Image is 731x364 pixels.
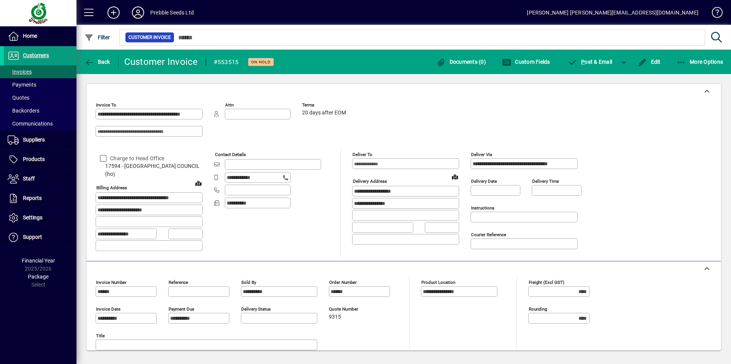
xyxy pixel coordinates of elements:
[96,279,127,285] mat-label: Invoice number
[502,59,550,65] span: Custom Fields
[4,104,76,117] a: Backorders
[471,179,497,184] mat-label: Delivery date
[638,59,661,65] span: Edit
[23,195,42,201] span: Reports
[8,82,36,88] span: Payments
[169,279,188,285] mat-label: Reference
[564,55,616,69] button: Post & Email
[101,6,126,19] button: Add
[23,52,49,58] span: Customers
[471,205,494,211] mat-label: Instructions
[500,55,552,69] button: Custom Fields
[83,31,112,44] button: Filter
[568,59,612,65] span: ost & Email
[302,110,346,116] span: 20 days after EOM
[126,6,150,19] button: Profile
[436,59,486,65] span: Documents (0)
[169,306,194,311] mat-label: Payment due
[23,137,45,143] span: Suppliers
[124,56,198,68] div: Customer Invoice
[4,208,76,227] a: Settings
[84,34,110,40] span: Filter
[353,152,372,157] mat-label: Deliver To
[434,55,488,69] button: Documents (0)
[302,103,348,108] span: Terms
[529,279,564,285] mat-label: Freight (excl GST)
[84,59,110,65] span: Back
[329,279,357,285] mat-label: Order number
[96,333,105,338] mat-label: Title
[581,59,585,65] span: P
[23,214,42,221] span: Settings
[23,234,42,240] span: Support
[4,27,76,46] a: Home
[636,55,663,69] button: Edit
[128,34,171,41] span: Customer Invoice
[8,108,39,114] span: Backorders
[8,69,32,75] span: Invoices
[4,130,76,150] a: Suppliers
[4,189,76,208] a: Reports
[96,162,203,178] span: 17594 - [GEOGRAPHIC_DATA] COUNCIL (ho)
[22,258,55,264] span: Financial Year
[527,6,699,19] div: [PERSON_NAME] [PERSON_NAME][EMAIL_ADDRESS][DOMAIN_NAME]
[4,65,76,78] a: Invoices
[706,2,721,26] a: Knowledge Base
[214,56,239,68] div: #553515
[471,152,492,157] mat-label: Deliver via
[421,279,455,285] mat-label: Product location
[4,169,76,188] a: Staff
[4,117,76,130] a: Communications
[677,59,723,65] span: More Options
[83,55,112,69] button: Back
[23,156,45,162] span: Products
[4,78,76,91] a: Payments
[529,306,547,311] mat-label: Rounding
[241,279,256,285] mat-label: Sold by
[471,232,506,237] mat-label: Courier Reference
[4,228,76,247] a: Support
[76,55,119,69] app-page-header-button: Back
[23,33,37,39] span: Home
[4,91,76,104] a: Quotes
[251,60,271,64] span: On hold
[225,102,234,108] mat-label: Attn
[675,55,725,69] button: More Options
[8,121,53,127] span: Communications
[8,95,29,101] span: Quotes
[329,307,375,312] span: Quote number
[532,179,559,184] mat-label: Delivery time
[96,306,120,311] mat-label: Invoice date
[28,274,49,280] span: Package
[4,150,76,169] a: Products
[192,177,205,189] a: View on map
[329,314,341,320] span: 9315
[241,306,271,311] mat-label: Delivery status
[96,102,116,108] mat-label: Invoice To
[23,176,35,182] span: Staff
[150,6,194,19] div: Prebble Seeds Ltd
[449,171,461,183] a: View on map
